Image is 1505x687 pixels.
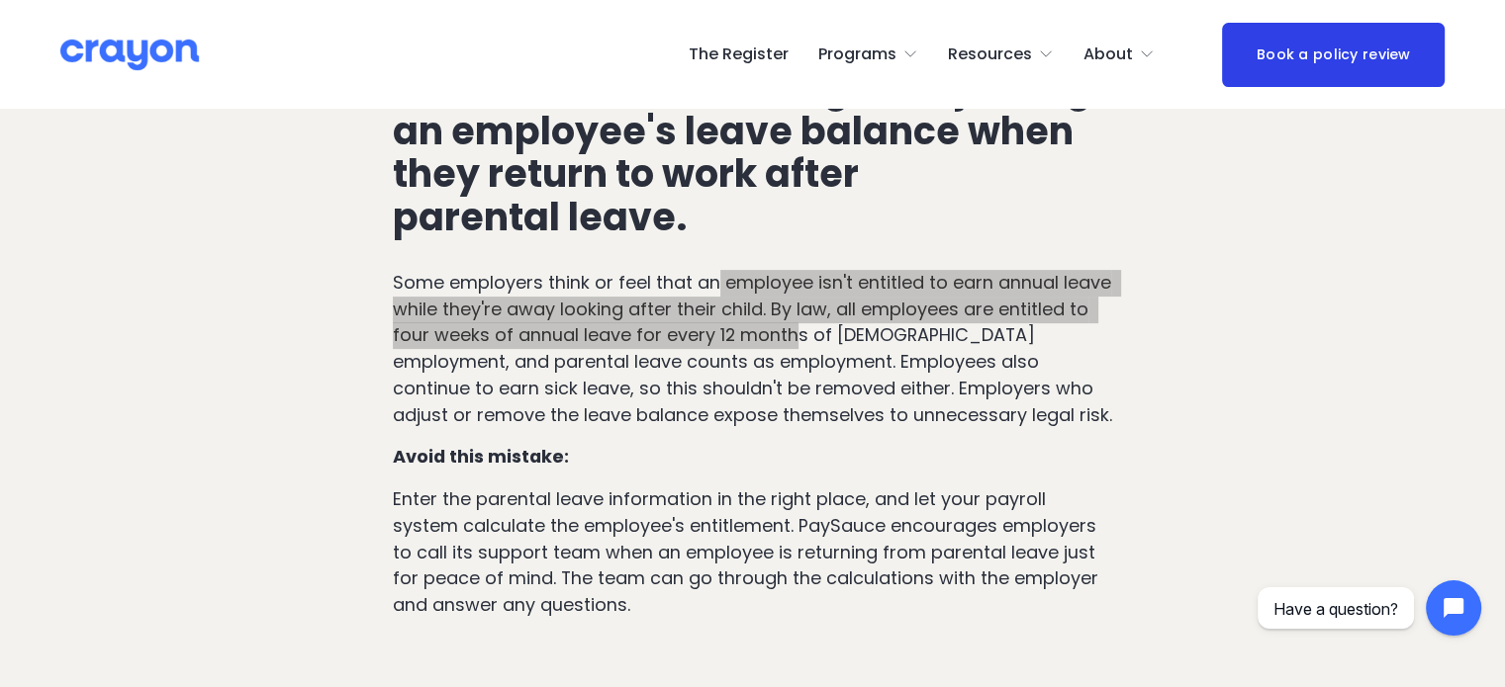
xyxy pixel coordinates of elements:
[948,41,1032,69] span: Resources
[60,38,199,72] img: Crayon
[689,39,789,70] a: The Register
[818,41,896,69] span: Programs
[948,39,1054,70] a: folder dropdown
[393,270,1113,428] p: Some employers think or feel that an employee isn't entitled to earn annual leave while they're a...
[818,39,918,70] a: folder dropdown
[393,444,569,469] strong: Avoid this mistake:
[393,486,1113,619] p: Enter the parental leave information in the right place, and let your payroll system calculate th...
[393,62,1099,243] strong: The mistake: Removing or adjusting an employee's leave balance when they return to work after par...
[1222,23,1445,87] a: Book a policy review
[1083,41,1133,69] span: About
[1083,39,1155,70] a: folder dropdown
